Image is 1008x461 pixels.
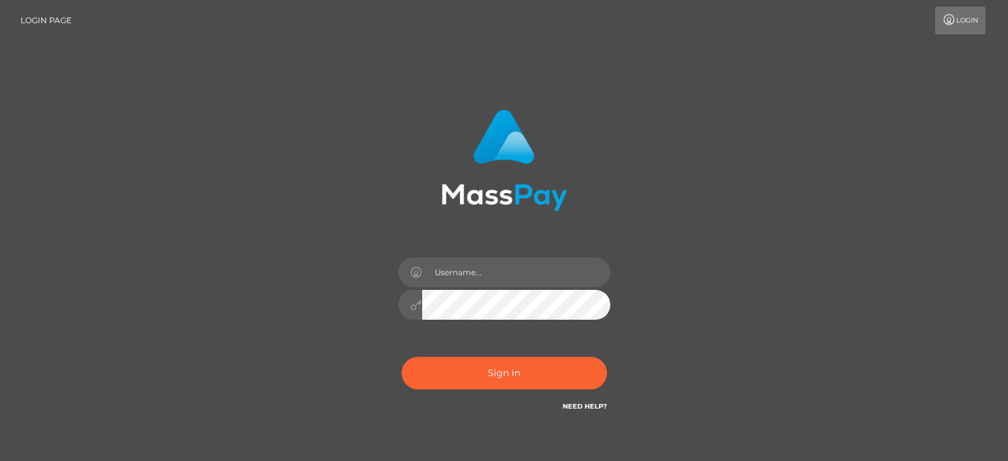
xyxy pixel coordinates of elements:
[441,109,567,211] img: MassPay Login
[935,7,985,34] a: Login
[21,7,72,34] a: Login Page
[422,257,610,287] input: Username...
[563,402,607,411] a: Need Help?
[402,357,607,389] button: Sign in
